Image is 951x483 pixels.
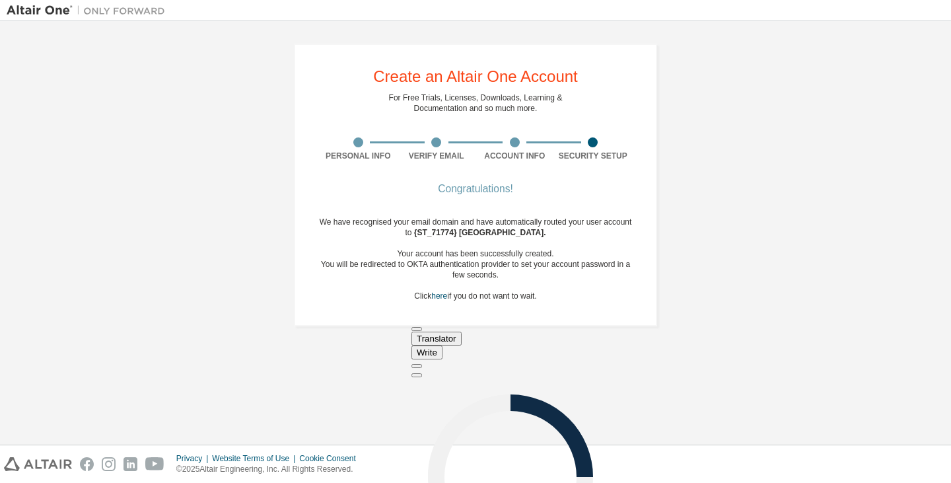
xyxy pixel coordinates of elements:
[389,93,563,114] div: For Free Trials, Licenses, Downloads, Learning & Documentation and so much more.
[102,457,116,471] img: instagram.svg
[123,457,137,471] img: linkedin.svg
[475,151,554,161] div: Account Info
[414,228,546,237] span: {ST_71774} [GEOGRAPHIC_DATA] .
[299,453,363,464] div: Cookie Consent
[212,453,299,464] div: Website Terms of Use
[398,151,476,161] div: Verify Email
[554,151,633,161] div: Security Setup
[176,464,364,475] p: © 2025 Altair Engineering, Inc. All Rights Reserved.
[373,69,578,85] div: Create an Altair One Account
[319,185,632,193] div: Congratulations!
[4,457,72,471] img: altair_logo.svg
[80,457,94,471] img: facebook.svg
[145,457,164,471] img: youtube.svg
[319,248,632,259] div: Your account has been successfully created.
[319,259,632,280] div: You will be redirected to OKTA authentication provider to set your account password in a few seco...
[319,217,632,301] div: We have recognised your email domain and have automatically routed your user account to Click if ...
[431,291,447,301] a: here
[176,453,212,464] div: Privacy
[7,4,172,17] img: Altair One
[319,151,398,161] div: Personal Info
